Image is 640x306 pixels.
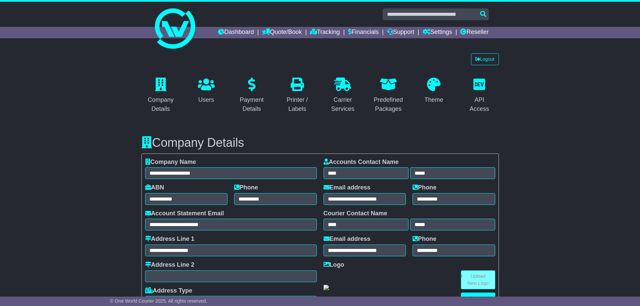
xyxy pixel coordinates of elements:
a: Theme [420,75,447,107]
label: Address Line 1 [145,235,195,243]
a: Financials [348,27,379,38]
label: Company Name [145,159,196,166]
a: Payment Details [232,75,271,116]
a: Delete Logo [461,293,495,304]
label: Address Line 2 [145,261,195,269]
div: Users [198,95,215,104]
a: Carrier Services [324,75,362,116]
label: Address Type [145,287,193,295]
label: Phone [413,235,436,243]
div: Company Details [146,95,176,114]
a: Dashboard [218,27,254,38]
div: Carrier Services [328,95,358,114]
a: Support [387,27,414,38]
label: ABN [145,184,164,191]
div: Printer / Labels [282,95,312,114]
a: Predefined Packages [369,75,408,116]
label: Logo [324,261,344,269]
a: Tracking [310,27,340,38]
span: © One World Courier 2025. All rights reserved. [110,298,207,304]
div: Predefined Packages [373,95,403,114]
label: Courier Contact Name [324,210,387,217]
a: Company Details [141,75,180,116]
label: Email address [324,184,371,191]
a: API Access [460,75,499,116]
a: Upload New Logo [461,270,495,289]
label: Accounts Contact Name [324,159,399,166]
label: Phone [234,184,258,191]
div: Payment Details [237,95,267,114]
a: Logout [471,53,499,65]
label: Account Statement Email [145,210,224,217]
a: Printer / Labels [278,75,317,116]
img: GetCustomerLogo [324,285,329,290]
a: Settings [423,27,452,38]
div: Theme [424,95,443,104]
a: Users [194,75,219,107]
a: Reseller [460,27,488,38]
a: Quote/Book [262,27,302,38]
h3: Company Details [141,136,499,149]
label: Email address [324,235,371,243]
label: Phone [413,184,436,191]
div: API Access [464,95,495,114]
